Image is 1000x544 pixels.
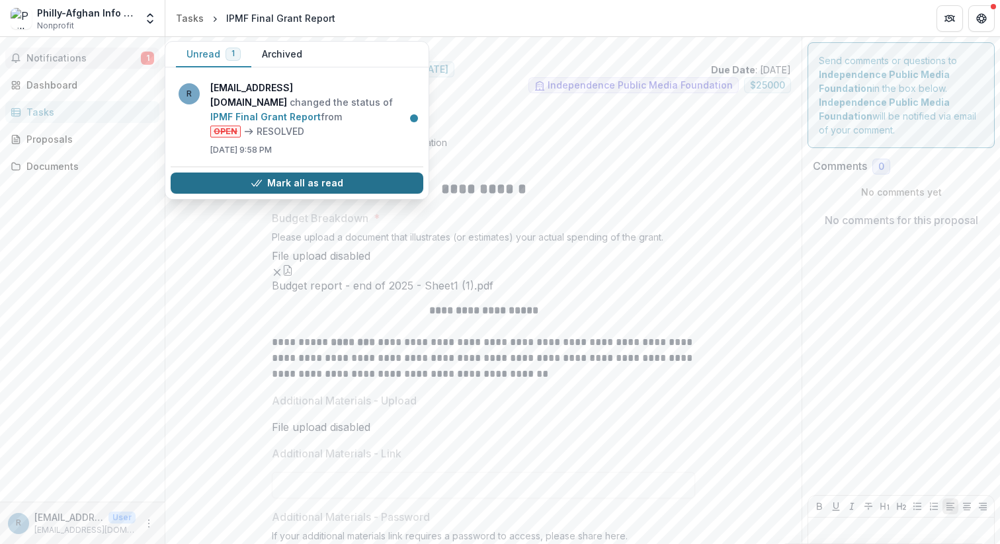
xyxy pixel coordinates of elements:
[176,11,204,25] div: Tasks
[860,498,876,514] button: Strike
[5,155,159,177] a: Documents
[171,9,209,28] a: Tasks
[272,509,430,525] p: Additional Materials - Password
[11,8,32,29] img: Philly-Afghan Info Hub
[176,98,791,130] div: Task is completed! No further action needed.
[5,128,159,150] a: Proposals
[272,419,370,435] p: File upload disabled
[272,280,493,292] span: Budget report - end of 2025 - Sheet1 (1).pdf
[141,5,159,32] button: Open entity switcher
[272,210,368,226] p: Budget Breakdown
[210,81,415,139] p: changed the status of from
[176,42,251,67] button: Unread
[26,78,149,92] div: Dashboard
[942,498,958,514] button: Align Left
[231,49,235,58] span: 1
[176,48,791,61] p: Philly-Afghan Info Hub: Community Narratives
[272,393,417,408] p: Additional Materials - Upload
[975,498,991,514] button: Align Right
[171,9,341,28] nav: breadcrumb
[813,185,989,199] p: No comments yet
[37,20,74,32] span: Nonprofit
[819,97,950,122] strong: Independence Public Media Foundation
[37,6,136,20] div: Philly-Afghan Info Hub
[878,161,884,173] span: 0
[894,498,909,514] button: Heading 2
[548,80,733,91] span: Independence Public Media Foundation
[968,5,995,32] button: Get Help
[711,64,755,75] strong: Due Date
[226,11,335,25] div: IPMF Final Grant Report
[937,5,963,32] button: Partners
[5,74,159,96] a: Dashboard
[808,42,995,148] div: Send comments or questions to in the box below. will be notified via email of your comment.
[141,516,157,531] button: More
[16,519,21,527] div: rahmanitahira@gmail.com
[5,48,159,69] button: Notifications1
[34,524,136,536] p: [EMAIL_ADDRESS][DOMAIN_NAME]
[844,498,860,514] button: Italicize
[210,111,321,122] a: IPMF Final Grant Report
[108,512,136,524] p: User
[26,53,141,64] span: Notifications
[959,498,975,514] button: Align Center
[26,159,149,173] div: Documents
[877,498,893,514] button: Heading 1
[171,173,423,194] button: Mark all as read
[272,248,370,264] p: File upload disabled
[26,132,149,146] div: Proposals
[750,80,785,91] span: $ 25000
[711,63,791,77] p: : [DATE]
[272,264,493,292] div: Remove FileBudget report - end of 2025 - Sheet1 (1).pdf
[819,69,950,94] strong: Independence Public Media Foundation
[926,498,942,514] button: Ordered List
[26,105,149,119] div: Tasks
[251,42,313,67] button: Archived
[272,231,695,248] div: Please upload a document that illustrates (or estimates) your actual spending of the grant.
[272,264,282,280] button: Remove File
[812,498,827,514] button: Bold
[34,510,103,524] p: [EMAIL_ADDRESS][DOMAIN_NAME]
[909,498,925,514] button: Bullet List
[5,101,159,123] a: Tasks
[813,160,867,173] h2: Comments
[825,212,978,228] p: No comments for this proposal
[828,498,844,514] button: Underline
[141,52,154,65] span: 1
[272,446,401,461] p: Additional Materials - Link
[187,136,780,149] p: : from Independence Public Media Foundation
